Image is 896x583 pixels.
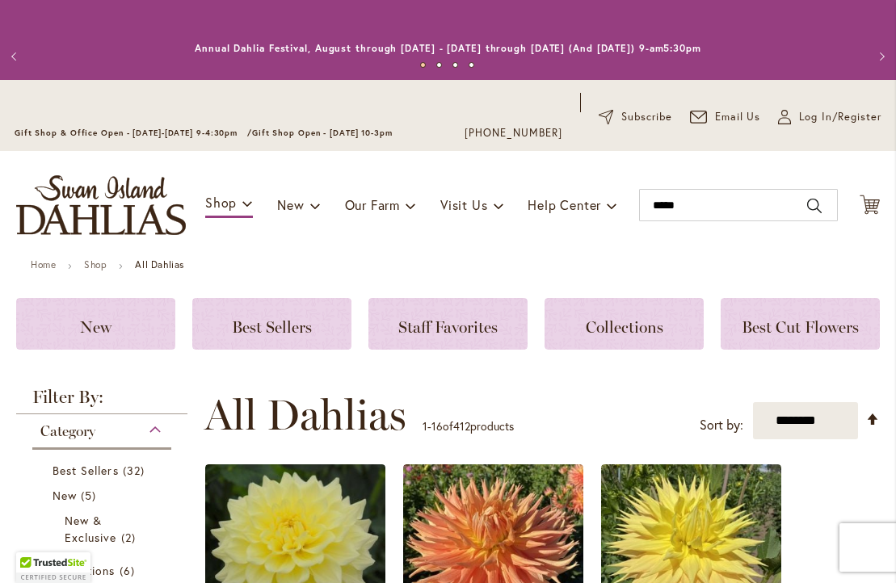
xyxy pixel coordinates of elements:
[440,196,487,213] span: Visit Us
[65,512,143,546] a: New &amp; Exclusive
[53,463,119,478] span: Best Sellers
[431,418,443,434] span: 16
[120,562,139,579] span: 6
[690,109,761,125] a: Email Us
[16,298,175,350] a: New
[277,196,304,213] span: New
[742,317,859,337] span: Best Cut Flowers
[345,196,400,213] span: Our Farm
[12,526,57,571] iframe: Launch Accessibility Center
[721,298,880,350] a: Best Cut Flowers
[16,388,187,414] strong: Filter By:
[420,62,426,68] button: 1 of 4
[715,109,761,125] span: Email Us
[232,317,312,337] span: Best Sellers
[700,410,743,440] label: Sort by:
[807,193,822,219] button: Search
[436,62,442,68] button: 2 of 4
[123,462,149,479] span: 32
[599,109,672,125] a: Subscribe
[204,391,406,439] span: All Dahlias
[80,317,111,337] span: New
[252,128,393,138] span: Gift Shop Open - [DATE] 10-3pm
[15,128,252,138] span: Gift Shop & Office Open - [DATE]-[DATE] 9-4:30pm /
[528,196,601,213] span: Help Center
[135,258,184,271] strong: All Dahlias
[398,317,498,337] span: Staff Favorites
[81,487,100,504] span: 5
[864,40,896,73] button: Next
[368,298,528,350] a: Staff Favorites
[84,258,107,271] a: Shop
[205,194,237,211] span: Shop
[53,462,155,479] a: Best Sellers
[40,422,95,440] span: Category
[53,487,155,504] a: New
[423,413,514,439] p: - of products
[16,175,186,235] a: store logo
[621,109,672,125] span: Subscribe
[453,418,470,434] span: 412
[452,62,458,68] button: 3 of 4
[65,513,116,545] span: New & Exclusive
[778,109,881,125] a: Log In/Register
[465,125,562,141] a: [PHONE_NUMBER]
[469,62,474,68] button: 4 of 4
[31,258,56,271] a: Home
[121,529,140,546] span: 2
[423,418,427,434] span: 1
[586,317,663,337] span: Collections
[192,298,351,350] a: Best Sellers
[53,488,77,503] span: New
[195,42,701,54] a: Annual Dahlia Festival, August through [DATE] - [DATE] through [DATE] (And [DATE]) 9-am5:30pm
[53,562,155,579] a: Collections
[799,109,881,125] span: Log In/Register
[545,298,704,350] a: Collections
